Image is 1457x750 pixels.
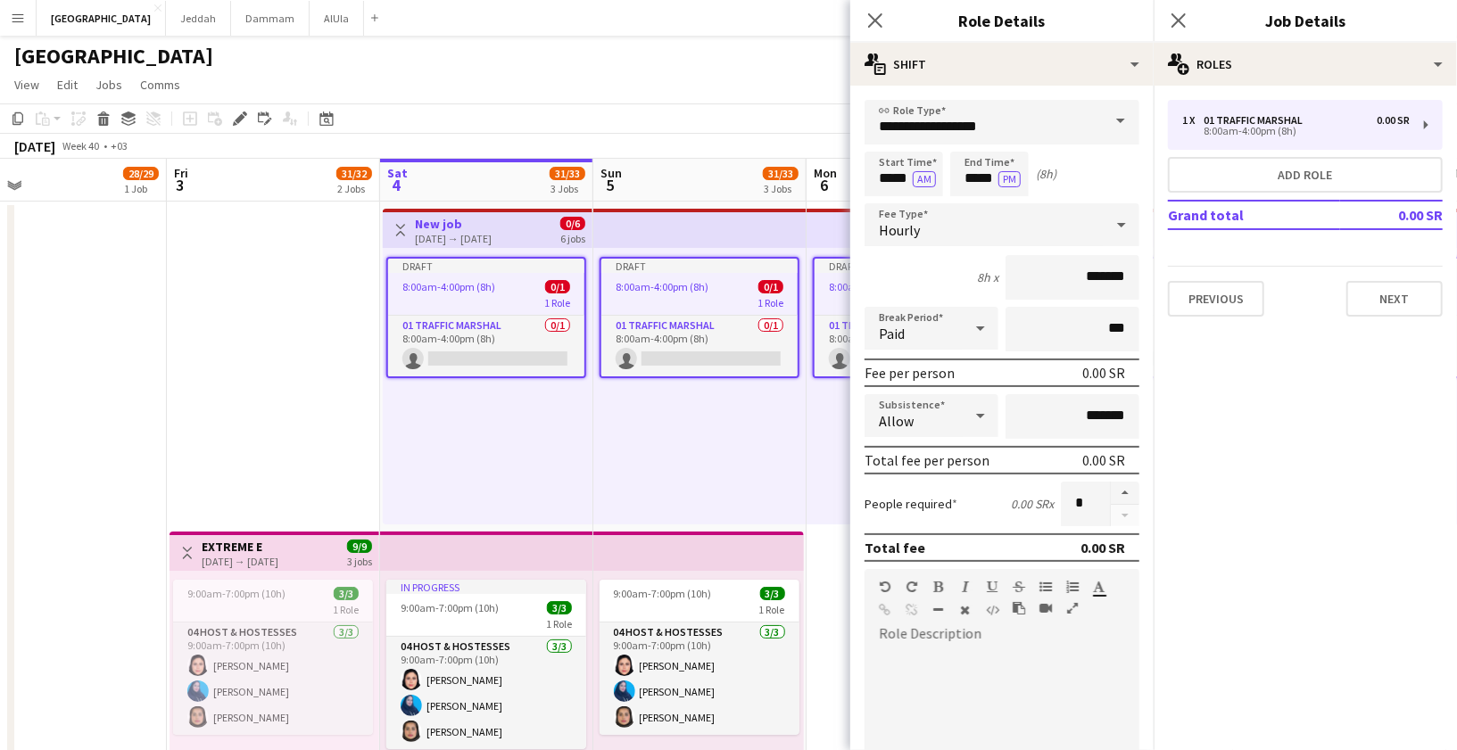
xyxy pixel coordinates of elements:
[385,175,408,195] span: 4
[387,165,408,181] span: Sat
[829,280,922,293] span: 8:00am-4:00pm (8h)
[174,165,188,181] span: Fri
[977,269,998,285] div: 8h x
[815,259,1011,273] div: Draft
[1036,166,1056,182] div: (8h)
[386,580,586,749] app-job-card: In progress9:00am-7:00pm (10h)3/31 Role04 Host & Hostesses3/39:00am-7:00pm (10h)[PERSON_NAME][PER...
[133,73,187,96] a: Comms
[173,580,373,735] app-job-card: 9:00am-7:00pm (10h)3/31 Role04 Host & Hostesses3/39:00am-7:00pm (10h)[PERSON_NAME][PERSON_NAME][P...
[333,603,359,616] span: 1 Role
[879,580,891,594] button: Undo
[865,496,957,512] label: People required
[1080,539,1125,556] div: 0.00 SR
[600,257,799,378] app-job-card: Draft8:00am-4:00pm (8h)0/11 Role01 Traffic Marshal0/18:00am-4:00pm (8h)
[551,182,584,195] div: 3 Jobs
[879,221,920,239] span: Hourly
[402,280,495,293] span: 8:00am-4:00pm (8h)
[1340,201,1443,229] td: 0.00 SR
[998,171,1021,187] button: PM
[166,1,231,36] button: Jeddah
[1182,114,1204,127] div: 1 x
[879,412,914,430] span: Allow
[1039,580,1052,594] button: Unordered List
[59,139,103,152] span: Week 40
[388,259,584,273] div: Draft
[600,165,622,181] span: Sun
[764,182,798,195] div: 3 Jobs
[760,587,785,600] span: 3/3
[616,280,708,293] span: 8:00am-4:00pm (8h)
[850,9,1154,32] h3: Role Details
[1039,601,1052,615] button: Insert video
[865,539,925,556] div: Total fee
[347,553,372,568] div: 3 jobs
[1168,281,1264,317] button: Previous
[310,1,364,36] button: AlUla
[88,73,129,96] a: Jobs
[850,43,1154,86] div: Shift
[560,217,585,230] span: 0/6
[1066,601,1079,615] button: Fullscreen
[14,43,213,70] h1: [GEOGRAPHIC_DATA]
[1013,580,1025,594] button: Strikethrough
[50,73,85,96] a: Edit
[1011,496,1054,512] div: 0.00 SR x
[1182,127,1410,136] div: 8:00am-4:00pm (8h)
[601,316,798,376] app-card-role: 01 Traffic Marshal0/18:00am-4:00pm (8h)
[913,171,936,187] button: AM
[388,316,584,376] app-card-role: 01 Traffic Marshal0/18:00am-4:00pm (8h)
[173,622,373,735] app-card-role: 04 Host & Hostesses3/39:00am-7:00pm (10h)[PERSON_NAME][PERSON_NAME][PERSON_NAME]
[7,73,46,96] a: View
[600,580,799,735] app-job-card: 9:00am-7:00pm (10h)3/31 Role04 Host & Hostesses3/39:00am-7:00pm (10h)[PERSON_NAME][PERSON_NAME][P...
[37,1,166,36] button: [GEOGRAPHIC_DATA]
[550,167,585,180] span: 31/33
[759,603,785,616] span: 1 Role
[14,137,55,155] div: [DATE]
[986,580,998,594] button: Underline
[544,296,570,309] span: 1 Role
[95,77,122,93] span: Jobs
[879,325,905,342] span: Paid
[334,587,359,600] span: 3/3
[814,165,837,181] span: Mon
[932,603,945,617] button: Horizontal Line
[202,555,278,568] div: [DATE] → [DATE]
[415,232,492,245] div: [DATE] → [DATE]
[123,167,159,180] span: 28/29
[758,280,783,293] span: 0/1
[1204,114,1310,127] div: 01 Traffic Marshal
[865,451,989,469] div: Total fee per person
[546,617,572,630] span: 1 Role
[1013,601,1025,615] button: Paste as plain text
[547,601,572,614] span: 3/3
[1377,114,1410,127] div: 0.00 SR
[614,587,712,600] span: 9:00am-7:00pm (10h)
[347,540,372,553] span: 9/9
[865,364,955,382] div: Fee per person
[1346,281,1443,317] button: Next
[1154,9,1457,32] h3: Job Details
[560,230,585,245] div: 6 jobs
[386,637,586,749] app-card-role: 04 Host & Hostesses3/39:00am-7:00pm (10h)[PERSON_NAME][PERSON_NAME][PERSON_NAME]
[336,167,372,180] span: 31/32
[815,316,1011,376] app-card-role: 01 Traffic Marshal0/18:00am-4:00pm (8h)
[600,622,799,735] app-card-role: 04 Host & Hostesses3/39:00am-7:00pm (10h)[PERSON_NAME][PERSON_NAME][PERSON_NAME]
[57,77,78,93] span: Edit
[813,257,1013,378] app-job-card: Draft8:00am-4:00pm (8h)0/11 Role01 Traffic Marshal0/18:00am-4:00pm (8h)
[906,580,918,594] button: Redo
[111,139,128,152] div: +03
[1154,43,1457,86] div: Roles
[231,1,310,36] button: Dammam
[601,259,798,273] div: Draft
[763,167,799,180] span: 31/33
[1168,201,1340,229] td: Grand total
[386,257,586,378] app-job-card: Draft8:00am-4:00pm (8h)0/11 Role01 Traffic Marshal0/18:00am-4:00pm (8h)
[124,182,158,195] div: 1 Job
[202,539,278,555] h3: EXTREME E
[14,77,39,93] span: View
